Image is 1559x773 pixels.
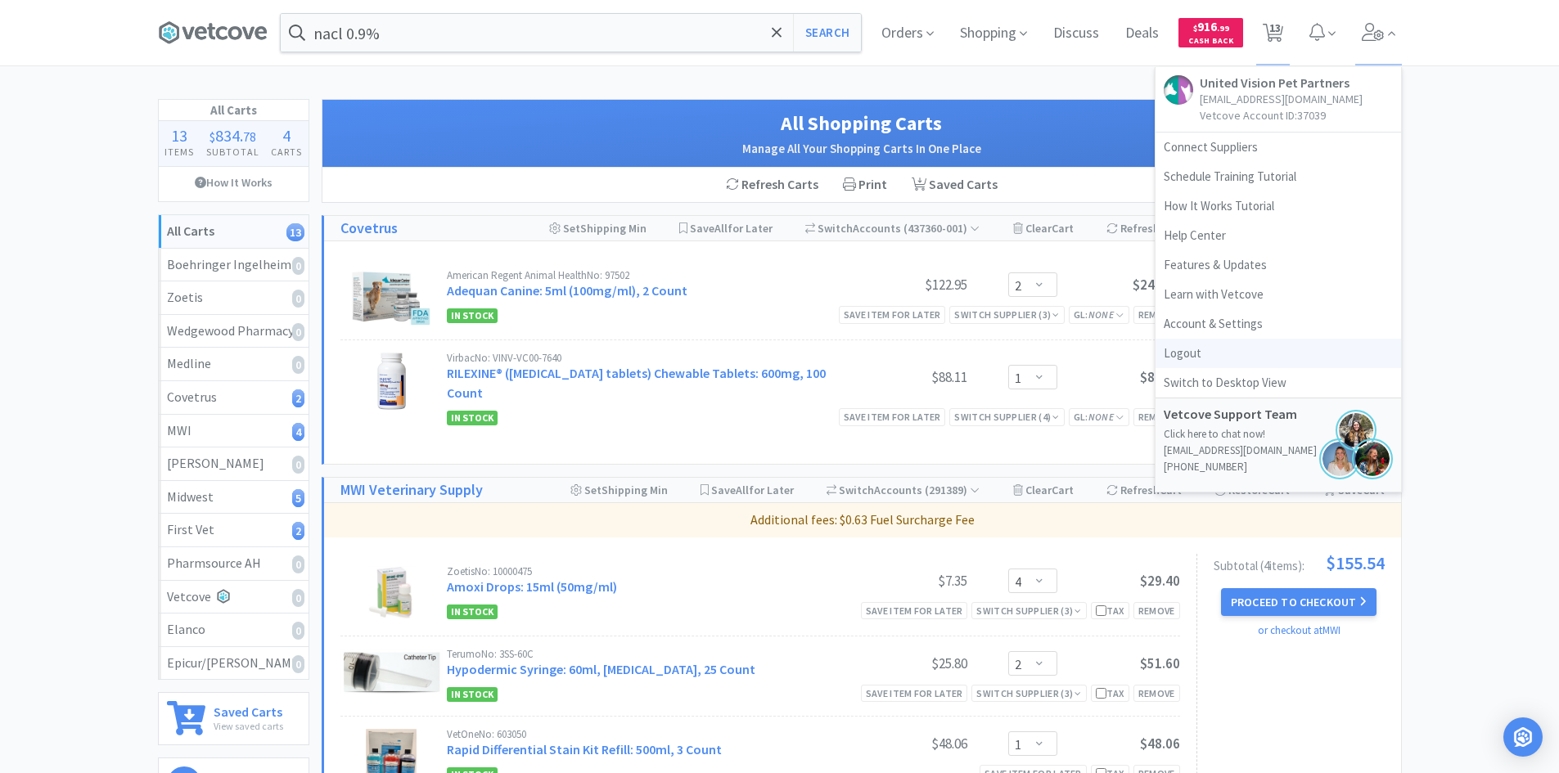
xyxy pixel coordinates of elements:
div: Boehringer Ingelheim [167,254,300,276]
div: Virbac No: VINV-VC00-7640 [447,353,845,363]
div: $7.35 [845,571,967,591]
div: Switch Supplier ( 4 ) [954,409,1059,425]
span: 834 [215,125,240,146]
div: $48.06 [845,734,967,753]
div: Covetrus [167,387,300,408]
img: 6245714a75d54c1ca4b23e8ebeb16dd7_34239.png [350,270,431,327]
div: Remove [1133,602,1180,619]
a: Help Center [1156,221,1401,250]
span: Switch [818,221,853,236]
img: hannah.png [1336,410,1377,451]
span: Save for Later [711,483,794,497]
div: Accounts [827,478,980,502]
a: Midwest5 [159,481,309,515]
a: 13 [1256,28,1290,43]
a: Deals [1119,26,1165,41]
button: Search [793,14,861,52]
a: Discuss [1047,26,1106,41]
a: Pharmsource AH0 [159,547,309,581]
a: Account & Settings [1156,309,1401,339]
a: Features & Updates [1156,250,1401,280]
a: Saved CartsView saved carts [158,692,309,745]
i: 0 [292,555,304,573]
span: Save for Later [690,221,773,236]
div: Refresh [1106,478,1182,502]
div: Elanco [167,619,300,640]
img: 90666d25aec040f5ba86dc275fe06da4_169101.png [367,566,415,623]
div: Refresh Carts [714,168,831,202]
div: Vetcove [167,586,300,608]
p: [PHONE_NUMBER] [1164,459,1393,475]
div: Zoetis [167,287,300,308]
div: [PERSON_NAME] [167,453,300,474]
span: . 99 [1217,23,1229,34]
a: Saved Carts [899,168,1010,202]
div: MWI [167,420,300,442]
i: 13 [286,223,304,241]
div: VetOne No: 603050 [447,729,845,739]
span: GL: [1074,411,1124,423]
a: Logout [1156,339,1401,368]
i: 0 [292,257,304,275]
div: Save item for later [861,602,968,619]
div: Save item for later [839,306,946,323]
a: Epicur/[PERSON_NAME]0 [159,647,309,680]
span: $88.11 [1140,368,1180,386]
div: $122.95 [845,275,967,294]
span: Cart [1052,483,1074,497]
a: Amoxi Drops: 15ml (50mg/ml) [447,578,617,595]
div: Remove [1133,685,1180,702]
h4: Subtotal [200,144,265,160]
a: Vetcove0 [159,581,309,614]
span: Cart [1363,483,1385,497]
span: Set [584,483,602,497]
img: bridget.png [1319,438,1360,479]
a: Rapid Differential Stain Kit Refill: 500ml, 3 Count [447,741,722,757]
i: 0 [292,589,304,607]
h2: Manage All Your Shopping Carts In One Place [339,139,1385,159]
h5: United Vision Pet Partners [1200,75,1363,91]
i: 0 [292,356,304,374]
p: [EMAIL_ADDRESS][DOMAIN_NAME] [1164,443,1393,459]
div: Save item for later [839,408,946,425]
h1: All Carts [159,100,309,121]
input: Search by item, sku, manufacturer, ingredient, size... [281,14,861,52]
p: Vetcove Account ID: 37039 [1200,107,1363,124]
img: 5f7a463f0bc64173a6935f9b32613266_35089.png [363,353,420,410]
div: Clear [1013,478,1074,502]
p: [EMAIL_ADDRESS][DOMAIN_NAME] [1200,91,1363,107]
div: Print [831,168,899,202]
span: In Stock [447,411,498,425]
span: 916 [1193,19,1229,34]
span: All [736,483,749,497]
i: 0 [292,323,304,341]
span: 13 [171,125,187,146]
span: In Stock [447,308,498,323]
span: GL: [1074,308,1124,321]
span: 78 [243,128,256,145]
div: Tax [1096,603,1124,618]
span: Cash Back [1188,37,1233,47]
i: 0 [292,456,304,474]
a: Adequan Canine: 5ml (100mg/ml), 2 Count [447,282,687,299]
a: Wedgewood Pharmacy0 [159,315,309,348]
a: United Vision Pet Partners[EMAIL_ADDRESS][DOMAIN_NAME]Vetcove Account ID:37039 [1156,67,1401,133]
a: or checkout at MWI [1258,623,1340,637]
div: Switch Supplier ( 3 ) [954,307,1059,322]
div: Remove [1133,306,1180,323]
span: In Stock [447,687,498,702]
span: Cart [1160,483,1182,497]
span: $245.90 [1133,276,1180,294]
div: American Regent Animal Health No: 97502 [447,270,845,281]
div: Wedgewood Pharmacy [167,321,300,342]
div: Medline [167,353,300,375]
h4: Items [159,144,201,160]
span: In Stock [447,604,498,619]
a: All Carts13 [159,215,309,249]
div: Zoetis No: 10000475 [447,566,845,577]
a: Covetrus [340,217,398,240]
div: Epicur/[PERSON_NAME] [167,653,300,674]
div: Midwest [167,487,300,508]
div: Remove [1133,408,1180,425]
a: MWI Veterinary Supply [340,479,483,502]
